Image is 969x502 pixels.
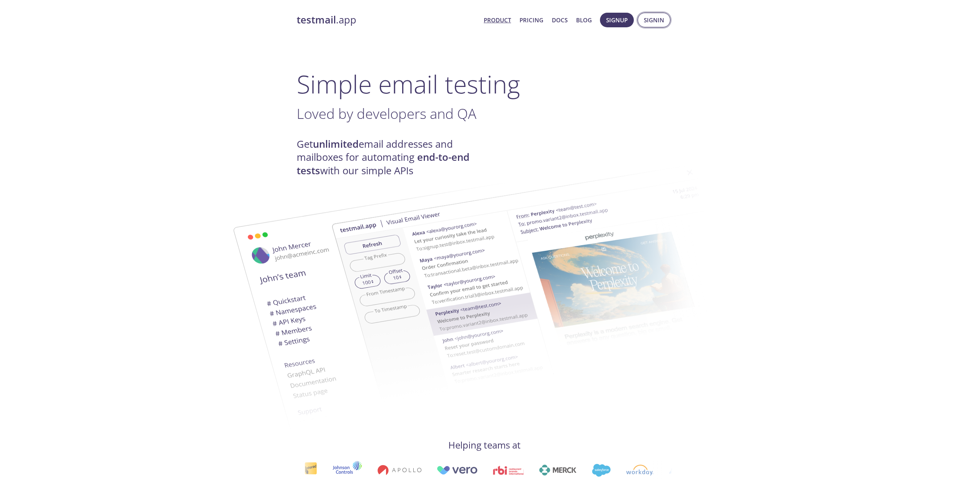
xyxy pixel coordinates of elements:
[434,466,475,475] img: vero
[644,15,664,25] span: Signin
[606,15,628,25] span: Signup
[313,137,359,151] strong: unlimited
[297,439,672,451] h4: Helping teams at
[552,15,568,25] a: Docs
[297,69,672,99] h1: Simple email testing
[204,178,620,439] img: testmail-email-viewer
[297,13,478,27] a: testmail.app
[590,464,608,477] img: salesforce
[297,104,476,123] span: Loved by developers and QA
[330,461,360,479] img: johnsoncontrols
[491,466,522,475] img: rbi
[520,15,543,25] a: Pricing
[600,13,634,27] button: Signup
[537,465,574,475] img: merck
[331,153,747,414] img: testmail-email-viewer
[375,465,419,475] img: apollo
[624,465,651,475] img: workday
[297,13,336,27] strong: testmail
[484,15,511,25] a: Product
[297,150,469,177] strong: end-to-end tests
[638,13,670,27] button: Signin
[576,15,592,25] a: Blog
[297,138,484,177] h4: Get email addresses and mailboxes for automating with our simple APIs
